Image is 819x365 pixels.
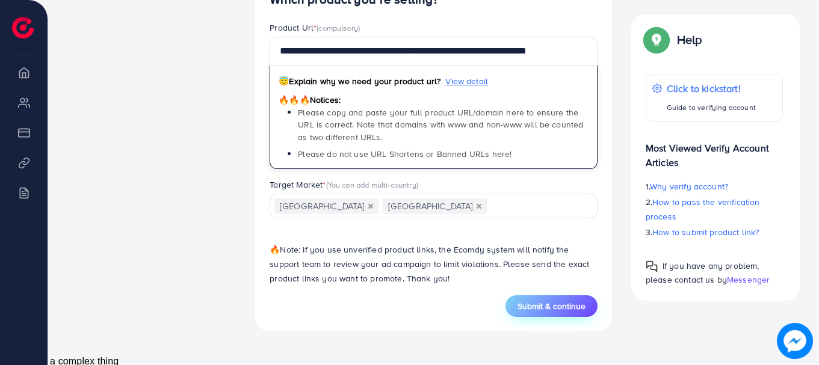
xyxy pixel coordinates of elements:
[270,194,598,218] div: Search for option
[12,17,34,38] img: logo
[476,203,482,209] button: Deselect United Arab Emirates
[667,81,756,96] p: Click to kickstart!
[298,106,583,143] span: Please copy and paste your full product URL/domain here to ensure the URL is correct. Note that d...
[646,196,760,222] span: How to pass the verification process
[270,179,418,191] label: Target Market
[279,94,309,106] span: 🔥🔥🔥
[270,242,598,286] p: Note: If you use unverified product links, the Ecomdy system will notify the support team to revi...
[326,179,418,190] span: (You can add multi-country)
[298,148,511,160] span: Please do not use URL Shortens or Banned URLs here!
[488,197,582,216] input: Search for option
[650,180,728,192] span: Why verify account?
[270,244,280,256] span: 🔥
[727,274,770,286] span: Messenger
[677,32,702,47] p: Help
[270,22,360,34] label: Product Url
[279,75,289,87] span: 😇
[505,295,598,317] button: Submit & continue
[646,225,783,239] p: 3.
[368,203,374,209] button: Deselect Pakistan
[646,29,667,51] img: Popup guide
[274,198,379,215] span: [GEOGRAPHIC_DATA]
[383,198,487,215] span: [GEOGRAPHIC_DATA]
[317,22,360,33] span: (compulsory)
[646,260,658,272] img: Popup guide
[646,131,783,170] p: Most Viewed Verify Account Articles
[445,75,488,87] span: View detail
[279,94,341,106] span: Notices:
[279,75,440,87] span: Explain why we need your product url?
[518,300,586,312] span: Submit & continue
[652,226,759,238] span: How to submit product link?
[646,260,759,286] span: If you have any problem, please contact us by
[667,100,756,115] p: Guide to verifying account
[777,323,813,359] img: image
[646,179,783,194] p: 1.
[646,195,783,224] p: 2.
